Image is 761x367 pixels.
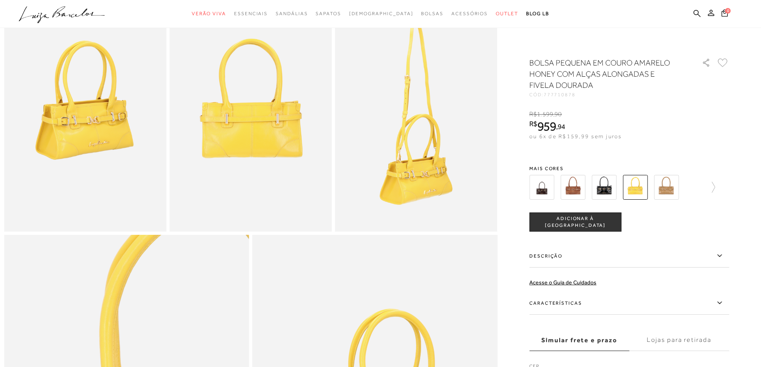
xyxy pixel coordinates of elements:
[530,215,621,229] span: ADICIONAR À [GEOGRAPHIC_DATA]
[421,6,443,21] a: noSubCategoriesText
[529,111,537,118] i: R$
[629,329,729,351] label: Lojas para retirada
[719,9,730,20] button: 0
[529,279,596,286] a: Acesse o Guia de Cuidados
[316,11,341,16] span: Sapatos
[556,123,565,130] i: ,
[529,92,689,97] div: CÓD:
[192,11,226,16] span: Verão Viva
[349,11,413,16] span: [DEMOGRAPHIC_DATA]
[725,8,731,14] span: 0
[592,175,616,200] img: BOLSA COM ALÇAS ALONGADAS E FERRAGEM DOURADA EM COURO PRETO PEQUENA
[526,11,549,16] span: BLOG LB
[192,6,226,21] a: noSubCategoriesText
[451,6,488,21] a: noSubCategoriesText
[421,11,443,16] span: Bolsas
[276,6,308,21] a: noSubCategoriesText
[529,212,621,232] button: ADICIONAR À [GEOGRAPHIC_DATA]
[234,6,268,21] a: noSubCategoriesText
[496,6,518,21] a: noSubCategoriesText
[526,6,549,21] a: BLOG LB
[529,166,729,171] span: Mais cores
[553,111,562,118] i: ,
[529,175,554,200] img: BOLSA COM ALÇAS ALONGADAS E FERRAGEM DOURADA EM COURO CAFÉ PEQUENA
[537,111,553,118] span: 1.599
[529,120,537,127] i: R$
[623,175,648,200] img: BOLSA PEQUENA EM COURO AMARELO HONEY COM ALÇAS ALONGADAS E FIVELA DOURADA
[496,11,518,16] span: Outlet
[537,119,556,133] span: 959
[349,6,413,21] a: noSubCategoriesText
[451,11,488,16] span: Acessórios
[529,292,729,315] label: Características
[529,329,629,351] label: Simular frete e prazo
[544,92,576,97] span: 777710878
[554,111,562,118] span: 90
[560,175,585,200] img: BOLSA COM ALÇAS ALONGADAS E FERRAGEM DOURADA EM COURO CARAMELO PEQUENA
[276,11,308,16] span: Sandálias
[316,6,341,21] a: noSubCategoriesText
[558,122,565,131] span: 94
[654,175,679,200] img: BOLSA PEQUENA EM COURO BEGE ARGILA COM ALÇAS ALONGADAS E FIVELA DOURADA
[529,57,679,91] h1: BOLSA PEQUENA EM COURO AMARELO HONEY COM ALÇAS ALONGADAS E FIVELA DOURADA
[529,133,622,139] span: ou 6x de R$159,99 sem juros
[234,11,268,16] span: Essenciais
[529,244,729,268] label: Descrição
